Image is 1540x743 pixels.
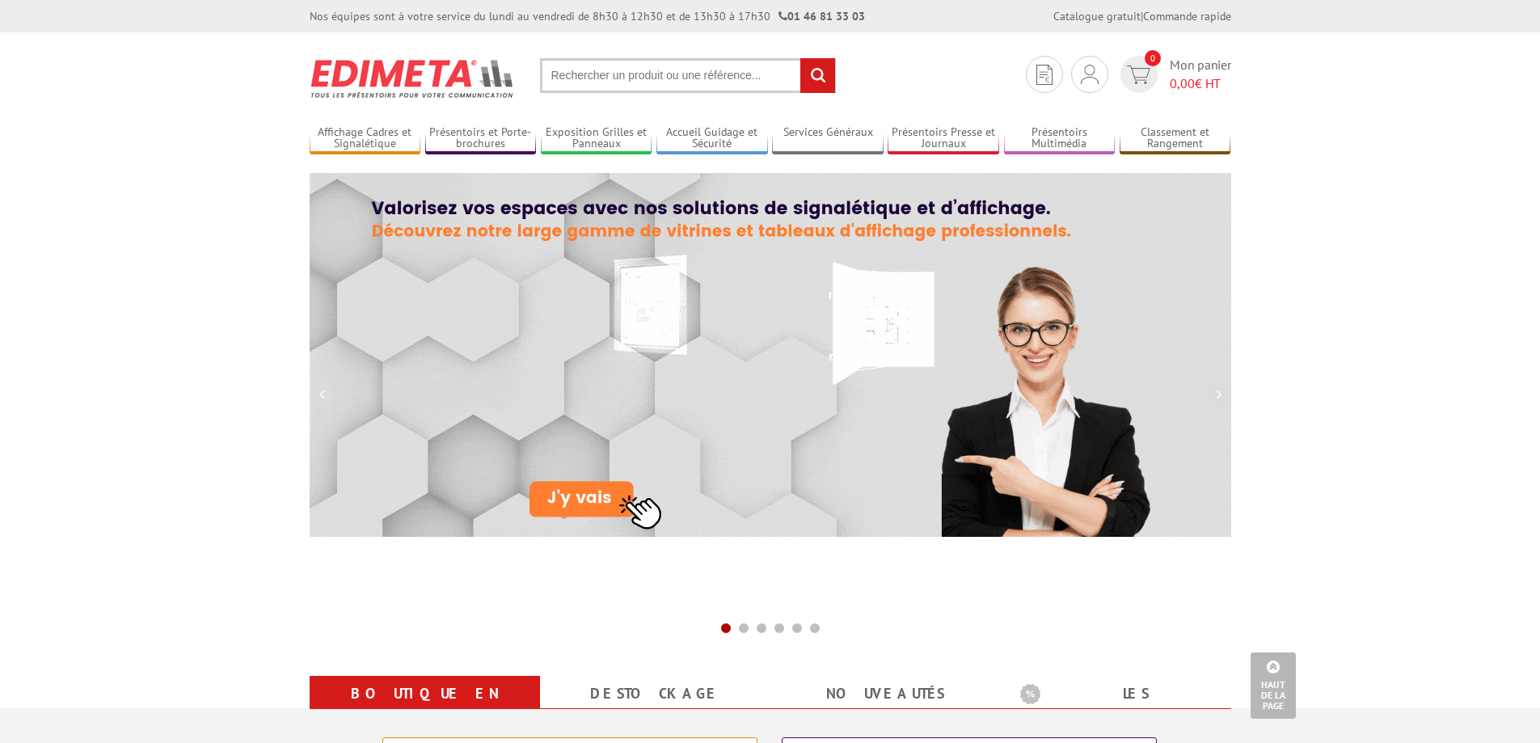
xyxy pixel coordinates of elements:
a: Catalogue gratuit [1053,9,1141,23]
a: Affichage Cadres et Signalétique [310,125,421,152]
span: 0 [1145,50,1161,66]
div: Nos équipes sont à votre service du lundi au vendredi de 8h30 à 12h30 et de 13h30 à 17h30 [310,8,865,24]
img: devis rapide [1036,65,1053,85]
div: | [1053,8,1231,24]
span: Mon panier [1170,56,1231,93]
b: Les promotions [1020,679,1222,711]
a: Haut de la page [1251,652,1296,719]
a: Destockage [559,679,751,708]
a: Les promotions [1020,679,1212,737]
a: Exposition Grilles et Panneaux [541,125,652,152]
img: Présentoir, panneau, stand - Edimeta - PLV, affichage, mobilier bureau, entreprise [310,49,516,108]
strong: 01 46 81 33 03 [778,9,865,23]
a: Accueil Guidage et Sécurité [656,125,768,152]
span: 0,00 [1170,75,1195,91]
a: devis rapide 0 Mon panier 0,00€ HT [1116,56,1231,93]
a: Présentoirs Multimédia [1004,125,1116,152]
a: Présentoirs et Porte-brochures [425,125,537,152]
a: Services Généraux [772,125,884,152]
a: nouveautés [790,679,981,708]
input: Rechercher un produit ou une référence... [540,58,836,93]
img: devis rapide [1081,65,1099,84]
a: Commande rapide [1143,9,1231,23]
span: € HT [1170,74,1231,93]
input: rechercher [800,58,835,93]
a: Classement et Rangement [1120,125,1231,152]
img: devis rapide [1127,65,1150,84]
a: Boutique en ligne [329,679,521,737]
a: Présentoirs Presse et Journaux [888,125,999,152]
